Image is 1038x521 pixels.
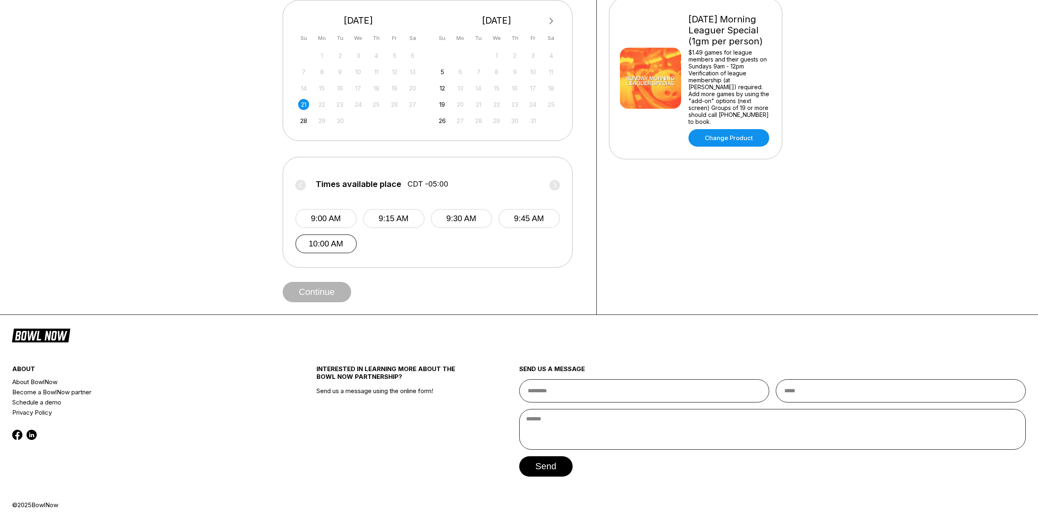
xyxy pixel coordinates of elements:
div: Not available Saturday, September 27th, 2025 [407,99,418,110]
button: 10:00 AM [295,234,357,253]
div: Choose Sunday, September 21st, 2025 [298,99,309,110]
div: Not available Friday, October 31st, 2025 [527,115,538,126]
div: $1.49 games for league members and their guests on Sundays 9am - 12pm Verification of league memb... [688,49,771,125]
div: Not available Wednesday, September 17th, 2025 [353,83,364,94]
div: Th [371,33,382,44]
div: Not available Wednesday, October 8th, 2025 [491,66,502,77]
button: 9:00 AM [295,209,357,228]
div: Not available Tuesday, October 21st, 2025 [473,99,484,110]
div: Su [298,33,309,44]
div: Not available Monday, September 29th, 2025 [316,115,328,126]
div: [DATE] Morning Leaguer Special (1gm per person) [688,14,771,47]
div: We [491,33,502,44]
div: Mo [316,33,328,44]
div: Not available Tuesday, September 9th, 2025 [334,66,345,77]
div: Not available Wednesday, October 29th, 2025 [491,115,502,126]
div: Fr [527,33,538,44]
div: Not available Saturday, October 25th, 2025 [546,99,557,110]
div: Not available Monday, October 6th, 2025 [455,66,466,77]
div: We [353,33,364,44]
div: Not available Tuesday, October 28th, 2025 [473,115,484,126]
div: © 2025 BowlNow [12,501,1026,509]
div: Mo [455,33,466,44]
div: Not available Monday, September 15th, 2025 [316,83,328,94]
div: Not available Monday, October 27th, 2025 [455,115,466,126]
div: Not available Thursday, September 18th, 2025 [371,83,382,94]
div: send us a message [519,365,1026,379]
div: Not available Friday, September 26th, 2025 [389,99,400,110]
div: Sa [407,33,418,44]
div: Not available Thursday, October 16th, 2025 [509,83,520,94]
div: Not available Friday, October 10th, 2025 [527,66,538,77]
div: Not available Sunday, September 14th, 2025 [298,83,309,94]
div: Not available Tuesday, September 2nd, 2025 [334,50,345,61]
div: Not available Friday, September 19th, 2025 [389,83,400,94]
div: Sa [546,33,557,44]
div: Tu [334,33,345,44]
div: Choose Sunday, October 26th, 2025 [437,115,448,126]
div: Choose Sunday, October 12th, 2025 [437,83,448,94]
a: Become a BowlNow partner [12,387,266,397]
div: Not available Friday, September 12th, 2025 [389,66,400,77]
div: Not available Saturday, October 4th, 2025 [546,50,557,61]
div: Not available Monday, September 1st, 2025 [316,50,328,61]
div: Send us a message using the online form! [316,347,469,501]
button: Next Month [545,15,558,28]
div: Not available Wednesday, October 1st, 2025 [491,50,502,61]
button: 9:45 AM [498,209,560,228]
div: Not available Friday, October 3rd, 2025 [527,50,538,61]
span: Times available place [316,180,401,189]
div: Not available Wednesday, October 15th, 2025 [491,83,502,94]
div: month 2025-10 [436,49,558,126]
div: about [12,365,266,377]
div: [DATE] [434,15,560,26]
div: Not available Thursday, October 23rd, 2025 [509,99,520,110]
div: Not available Monday, September 22nd, 2025 [316,99,328,110]
div: Not available Tuesday, October 7th, 2025 [473,66,484,77]
div: Not available Tuesday, September 30th, 2025 [334,115,345,126]
div: Not available Tuesday, September 23rd, 2025 [334,99,345,110]
div: Not available Tuesday, September 16th, 2025 [334,83,345,94]
img: Sunday Morning Leaguer Special (1gm per person) [620,48,681,109]
div: Th [509,33,520,44]
div: Not available Thursday, September 25th, 2025 [371,99,382,110]
div: Not available Thursday, October 9th, 2025 [509,66,520,77]
div: Not available Thursday, October 30th, 2025 [509,115,520,126]
div: Not available Thursday, October 2nd, 2025 [509,50,520,61]
div: Not available Wednesday, October 22nd, 2025 [491,99,502,110]
a: Privacy Policy [12,407,266,418]
div: Tu [473,33,484,44]
div: Not available Friday, September 5th, 2025 [389,50,400,61]
div: Not available Wednesday, September 10th, 2025 [353,66,364,77]
div: Not available Thursday, September 11th, 2025 [371,66,382,77]
div: Not available Monday, October 13th, 2025 [455,83,466,94]
div: Fr [389,33,400,44]
div: [DATE] [295,15,422,26]
div: Not available Wednesday, September 3rd, 2025 [353,50,364,61]
div: Not available Saturday, September 13th, 2025 [407,66,418,77]
div: Not available Wednesday, September 24th, 2025 [353,99,364,110]
div: Choose Sunday, October 19th, 2025 [437,99,448,110]
a: Schedule a demo [12,397,266,407]
div: Not available Saturday, October 11th, 2025 [546,66,557,77]
div: Choose Sunday, September 28th, 2025 [298,115,309,126]
div: Not available Saturday, September 20th, 2025 [407,83,418,94]
div: Not available Friday, October 24th, 2025 [527,99,538,110]
div: Not available Monday, October 20th, 2025 [455,99,466,110]
div: Choose Sunday, October 5th, 2025 [437,66,448,77]
div: Not available Tuesday, October 14th, 2025 [473,83,484,94]
div: Not available Saturday, October 18th, 2025 [546,83,557,94]
div: Not available Thursday, September 4th, 2025 [371,50,382,61]
div: Not available Monday, September 8th, 2025 [316,66,328,77]
span: CDT -05:00 [407,180,448,189]
div: Not available Saturday, September 6th, 2025 [407,50,418,61]
div: Not available Sunday, September 7th, 2025 [298,66,309,77]
a: About BowlNow [12,377,266,387]
button: 9:15 AM [363,209,425,228]
div: month 2025-09 [297,49,420,126]
div: INTERESTED IN LEARNING MORE ABOUT THE BOWL NOW PARTNERSHIP? [316,365,469,387]
button: send [519,456,573,477]
button: 9:30 AM [431,209,492,228]
a: Change Product [688,129,769,147]
div: Not available Friday, October 17th, 2025 [527,83,538,94]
